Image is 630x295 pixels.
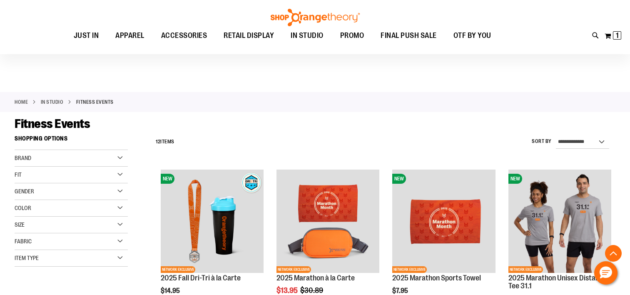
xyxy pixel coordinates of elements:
[605,245,622,262] button: Back To Top
[156,139,160,145] span: 12
[392,274,481,282] a: 2025 Marathon Sports Towel
[340,26,364,45] span: PROMO
[508,174,522,184] span: NEW
[15,188,34,195] span: Gender
[41,98,64,106] a: IN STUDIO
[453,26,491,45] span: OTF BY YOU
[15,221,25,228] span: Size
[161,274,241,282] a: 2025 Fall Dri-Tri à la Carte
[392,170,495,272] img: 2025 Marathon Sports Towel
[276,286,299,295] span: $13.95
[15,155,31,161] span: Brand
[15,238,32,245] span: Fabric
[161,287,181,295] span: $14.95
[381,26,437,45] span: FINAL PUSH SALE
[392,266,427,273] span: NETWORK EXCLUSIVE
[15,131,128,150] strong: Shopping Options
[532,138,552,145] label: Sort By
[15,171,22,178] span: Fit
[276,274,355,282] a: 2025 Marathon à la Carte
[372,26,445,45] a: FINAL PUSH SALE
[300,286,324,295] span: $30.89
[161,170,264,274] a: 2025 Fall Dri-Tri à la CarteNEWNETWORK EXCLUSIVE
[508,170,611,272] img: 2025 Marathon Unisex Distance Tee 31.1
[282,26,332,45] a: IN STUDIO
[392,287,409,295] span: $7.95
[74,26,99,45] span: JUST IN
[161,170,264,272] img: 2025 Fall Dri-Tri à la Carte
[107,26,153,45] a: APPAREL
[508,266,543,273] span: NETWORK EXCLUSIVE
[15,205,31,211] span: Color
[224,26,274,45] span: RETAIL DISPLAY
[508,170,611,274] a: 2025 Marathon Unisex Distance Tee 31.1NEWNETWORK EXCLUSIVE
[153,26,216,45] a: ACCESSORIES
[276,170,379,272] img: 2025 Marathon à la Carte
[76,98,114,106] strong: Fitness Events
[616,31,619,40] span: 1
[65,26,107,45] a: JUST IN
[332,26,373,45] a: PROMO
[161,266,195,273] span: NETWORK EXCLUSIVE
[445,26,500,45] a: OTF BY YOU
[508,274,607,290] a: 2025 Marathon Unisex Distance Tee 31.1
[15,117,90,131] span: Fitness Events
[156,135,174,148] h2: Items
[276,170,379,274] a: 2025 Marathon à la CarteNETWORK EXCLUSIVE
[276,266,311,273] span: NETWORK EXCLUSIVE
[392,170,495,274] a: 2025 Marathon Sports TowelNEWNETWORK EXCLUSIVE
[115,26,144,45] span: APPAREL
[161,26,207,45] span: ACCESSORIES
[291,26,324,45] span: IN STUDIO
[161,174,174,184] span: NEW
[594,261,618,285] button: Hello, have a question? Let’s chat.
[15,255,39,261] span: Item Type
[215,26,282,45] a: RETAIL DISPLAY
[15,98,28,106] a: Home
[392,174,406,184] span: NEW
[269,9,361,26] img: Shop Orangetheory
